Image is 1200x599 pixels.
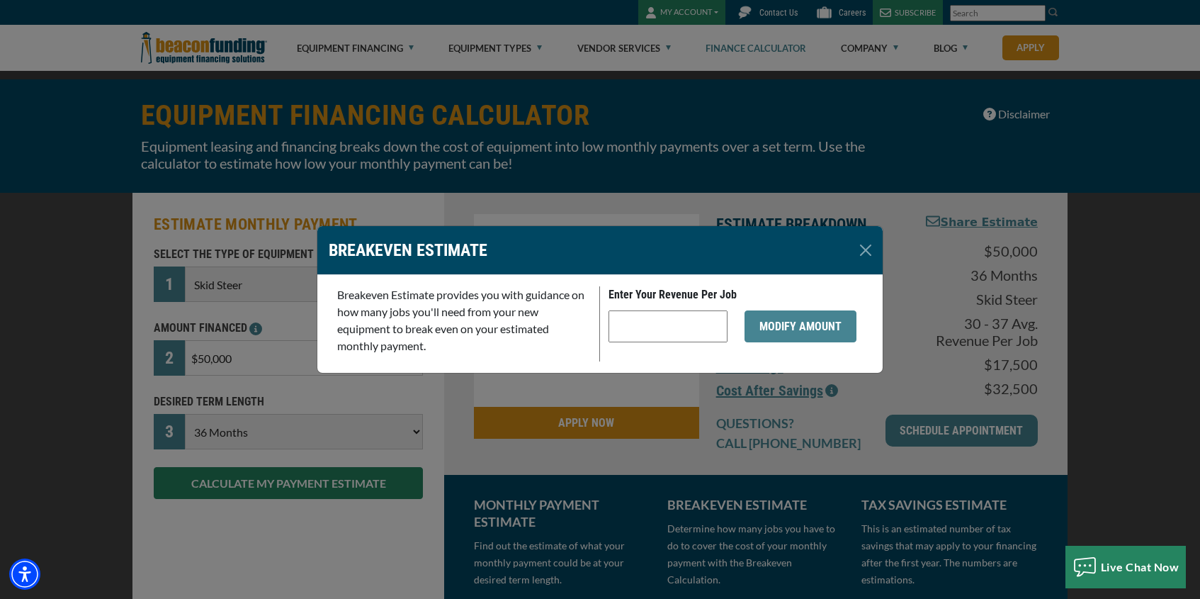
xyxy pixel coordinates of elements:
label: Enter Your Revenue Per Job [609,286,737,303]
button: Live Chat Now [1065,546,1187,588]
p: BREAKEVEN ESTIMATE [329,237,487,263]
button: Close [854,239,877,262]
p: Breakeven Estimate provides you with guidance on how many jobs you'll need from your new equipmen... [337,286,591,354]
span: Live Chat Now [1101,560,1179,573]
div: Accessibility Menu [9,559,40,590]
button: MODIFY AMOUNT [745,310,856,342]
